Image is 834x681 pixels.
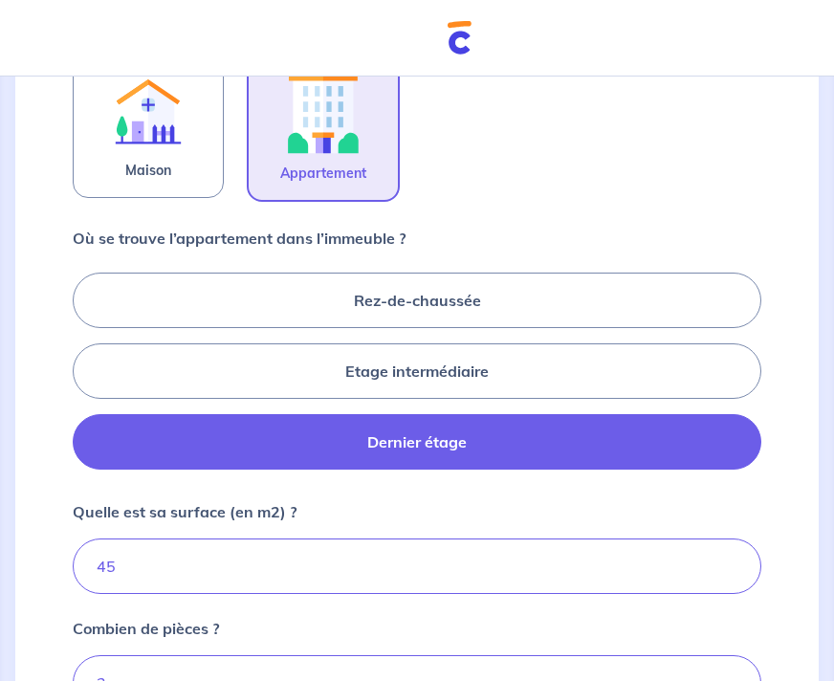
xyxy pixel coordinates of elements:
span: Maison [125,159,171,182]
p: Quelle est sa surface (en m2) ? [73,500,296,523]
p: Où se trouve l’appartement dans l’immeuble ? [73,227,406,250]
img: illu_apartment.svg [272,55,375,162]
label: Dernier étage [73,414,761,470]
input: Ex : 67 [73,538,761,594]
label: Rez-de-chaussée [73,273,761,328]
label: Etage intermédiaire [73,343,761,399]
img: illu_rent.svg [97,55,200,159]
span: Appartement [280,162,366,185]
img: Cautioneo [448,21,472,55]
p: Combien de pièces ? [73,617,219,640]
